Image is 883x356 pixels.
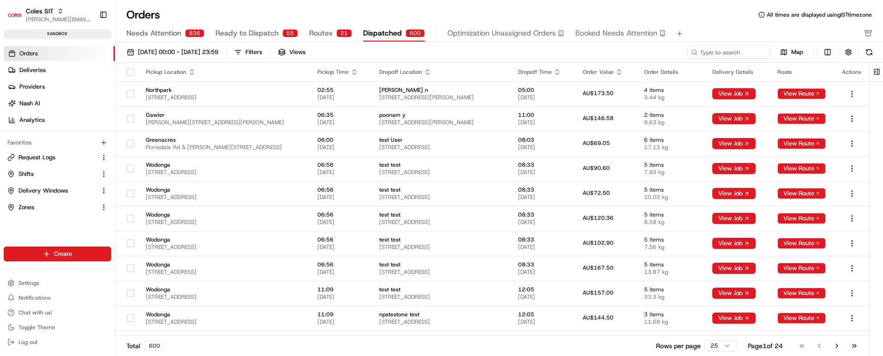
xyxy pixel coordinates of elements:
[518,261,568,268] span: 08:33
[379,311,503,318] span: npstestone test
[317,144,364,151] span: [DATE]
[518,293,568,301] span: [DATE]
[712,240,756,247] a: View Job
[379,286,503,293] span: test test
[146,119,303,126] span: [PERSON_NAME][STREET_ADDRESS][PERSON_NAME]
[4,30,111,39] div: sandbox
[123,46,222,59] button: [DATE] 00:00 - [DATE] 23:59
[126,7,160,22] h1: Orders
[379,111,503,119] span: poonam y
[656,341,701,350] p: Rows per page
[379,86,503,94] span: [PERSON_NAME] n
[146,311,303,318] span: Wodonga
[74,130,152,147] a: 💻API Documentation
[146,136,303,144] span: Greenacres
[26,6,54,16] button: Coles SIT
[126,341,165,351] div: Total
[777,138,826,149] button: View Route
[518,111,568,119] span: 11:00
[146,236,303,243] span: Wodonga
[7,203,96,211] a: Zones
[146,243,303,251] span: [STREET_ADDRESS]
[317,186,364,193] span: 06:56
[712,263,756,274] button: View Job
[644,261,698,268] span: 5 items
[146,193,303,201] span: [STREET_ADDRESS]
[379,293,503,301] span: [STREET_ADDRESS]
[777,263,826,274] button: View Route
[644,236,698,243] span: 5 items
[18,279,39,287] span: Settings
[777,68,827,76] div: Route
[4,63,115,78] a: Deliveries
[19,116,45,124] span: Analytics
[230,46,266,59] button: Filters
[54,250,72,258] span: Create
[777,213,826,224] button: View Route
[4,135,111,150] div: Favorites
[317,68,364,76] div: Pickup Time
[518,68,568,76] div: Dropoff Time
[583,289,614,296] span: AU$157.00
[644,68,698,76] div: Order Details
[583,314,614,321] span: AU$144.50
[518,94,568,101] span: [DATE]
[712,68,763,76] div: Delivery Details
[712,238,756,249] button: View Job
[379,211,503,218] span: test test
[583,139,610,147] span: AU$69.05
[644,286,698,293] span: 5 items
[317,211,364,218] span: 06:56
[18,294,51,302] span: Notifications
[518,311,568,318] span: 12:05
[644,186,698,193] span: 5 items
[518,268,568,276] span: [DATE]
[146,286,303,293] span: Wodonga
[7,170,96,178] a: Shifts
[518,136,568,144] span: 08:03
[7,153,96,162] a: Request Logs
[317,169,364,176] span: [DATE]
[777,88,826,99] button: View Route
[583,214,614,222] span: AU$120.36
[575,28,657,39] span: Booked Needs Attention
[146,186,303,193] span: Wodonga
[379,236,503,243] span: test test
[644,268,698,276] span: 13.87 kg
[363,28,402,39] span: Dispatched
[317,161,364,169] span: 06:56
[644,144,698,151] span: 17.13 kg
[317,193,364,201] span: [DATE]
[644,193,698,201] span: 10.03 kg
[712,265,756,272] a: View Job
[18,324,55,331] span: Toggle Theme
[518,161,568,169] span: 08:33
[583,189,610,197] span: AU$72.50
[644,169,698,176] span: 7.93 kg
[138,48,218,56] span: [DATE] 00:00 - [DATE] 23:59
[712,88,756,99] button: View Job
[4,4,95,26] button: Coles SITColes SIT[PERSON_NAME][EMAIL_ADDRESS][PERSON_NAME][PERSON_NAME][DOMAIN_NAME]
[215,28,279,39] span: Ready to Dispatch
[4,46,115,61] a: Orders
[4,291,111,304] button: Notifications
[777,313,826,324] button: View Route
[767,11,872,18] span: All times are displayed using IST timezone
[644,243,698,251] span: 7.56 kg
[317,94,364,101] span: [DATE]
[317,261,364,268] span: 06:56
[712,138,756,149] button: View Job
[644,119,698,126] span: 9.63 kg
[712,188,756,199] button: View Job
[9,37,168,52] p: Welcome 👋
[712,215,756,222] a: View Job
[18,309,52,316] span: Chat with us!
[4,200,111,215] button: Zones
[7,7,22,22] img: Coles SIT
[583,90,614,97] span: AU$173.50
[146,111,303,119] span: Gawler
[146,144,303,151] span: Floriedale Rd & [PERSON_NAME][STREET_ADDRESS]
[447,28,556,39] span: Optimization Unassigned Orders
[777,113,826,124] button: View Route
